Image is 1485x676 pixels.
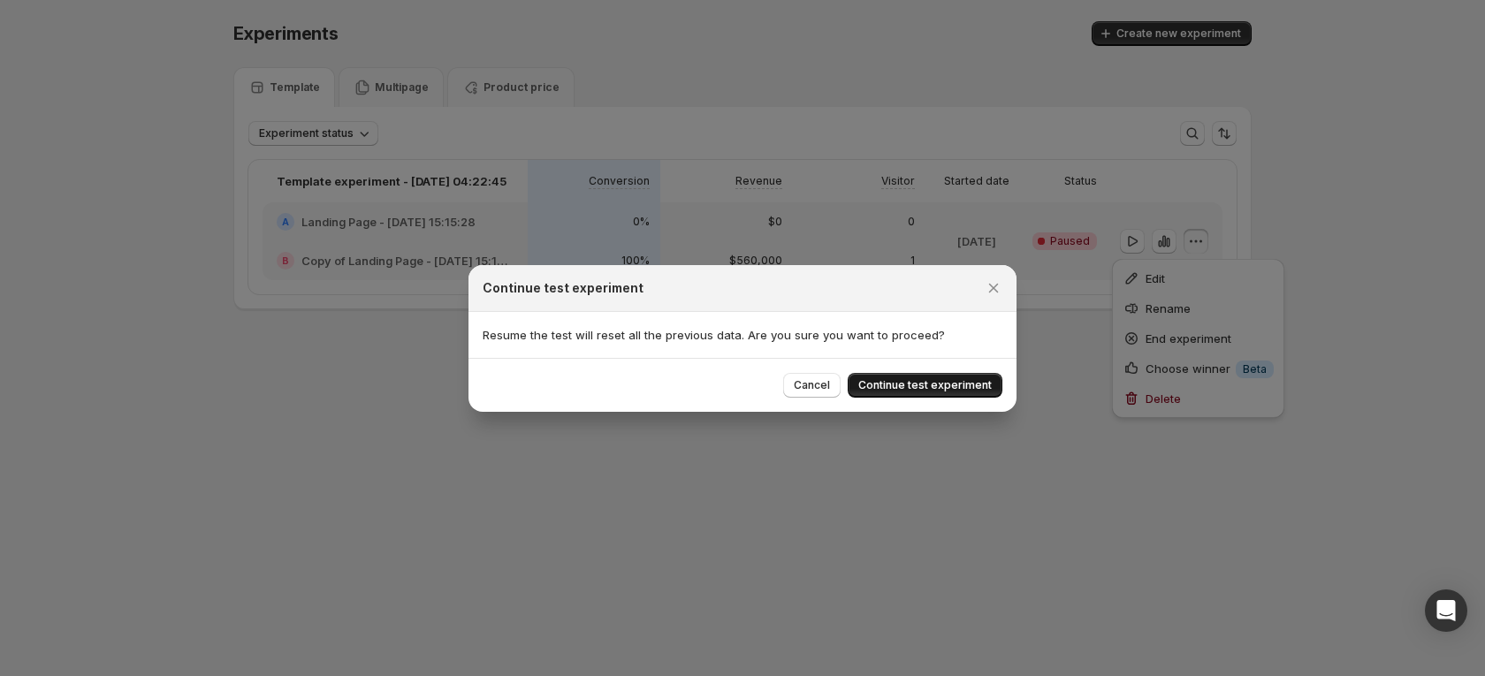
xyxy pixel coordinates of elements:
[848,373,1002,398] button: Continue test experiment
[794,378,830,392] span: Cancel
[783,373,841,398] button: Cancel
[483,326,1002,344] p: Resume the test will reset all the previous data. Are you sure you want to proceed?
[483,279,643,297] h2: Continue test experiment
[858,378,992,392] span: Continue test experiment
[981,276,1006,300] button: Close
[1425,589,1467,632] div: Open Intercom Messenger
